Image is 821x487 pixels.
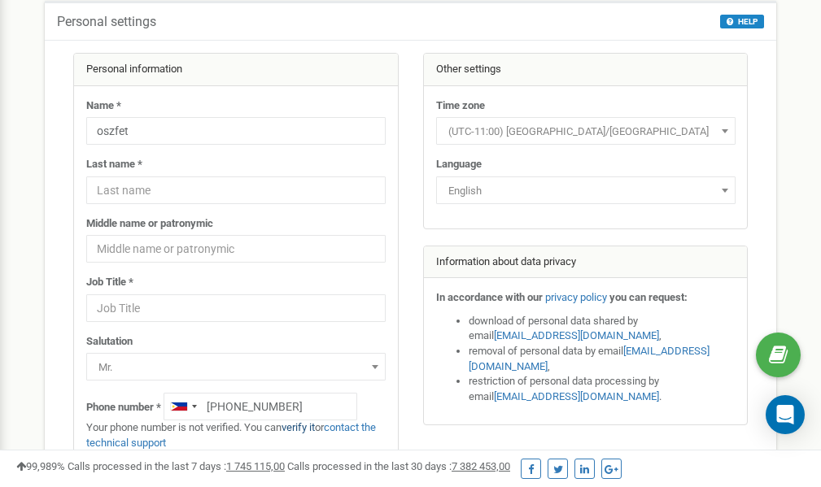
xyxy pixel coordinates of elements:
[86,420,386,450] p: Your phone number is not verified. You can or
[442,180,730,202] span: English
[164,394,202,420] div: Telephone country code
[86,117,386,145] input: Name
[469,344,736,374] li: removal of personal data by email ,
[226,460,285,472] u: 1 745 115,00
[452,460,510,472] u: 7 382 453,00
[86,275,133,290] label: Job Title *
[469,374,736,404] li: restriction of personal data processing by email .
[442,120,730,143] span: (UTC-11:00) Pacific/Midway
[609,291,688,303] strong: you can request:
[545,291,607,303] a: privacy policy
[74,54,398,86] div: Personal information
[68,460,285,472] span: Calls processed in the last 7 days :
[766,395,805,434] div: Open Intercom Messenger
[436,291,543,303] strong: In accordance with our
[469,345,710,372] a: [EMAIL_ADDRESS][DOMAIN_NAME]
[16,460,65,472] span: 99,989%
[424,246,748,279] div: Information about data privacy
[86,421,376,449] a: contact the technical support
[86,400,161,415] label: Phone number *
[164,393,357,420] input: +1-800-555-55-55
[436,117,736,145] span: (UTC-11:00) Pacific/Midway
[494,390,659,402] a: [EMAIL_ADDRESS][DOMAIN_NAME]
[86,157,142,172] label: Last name *
[57,15,156,29] h5: Personal settings
[282,421,315,433] a: verify it
[86,216,213,232] label: Middle name or patronymic
[86,294,386,322] input: Job Title
[436,176,736,204] span: English
[424,54,748,86] div: Other settings
[436,98,485,114] label: Time zone
[86,176,386,204] input: Last name
[86,98,121,114] label: Name *
[287,460,510,472] span: Calls processed in the last 30 days :
[469,314,736,344] li: download of personal data shared by email ,
[86,353,386,380] span: Mr.
[494,329,659,341] a: [EMAIL_ADDRESS][DOMAIN_NAME]
[86,334,133,350] label: Salutation
[720,15,764,28] button: HELP
[86,235,386,263] input: Middle name or patronymic
[92,356,380,379] span: Mr.
[436,157,482,172] label: Language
